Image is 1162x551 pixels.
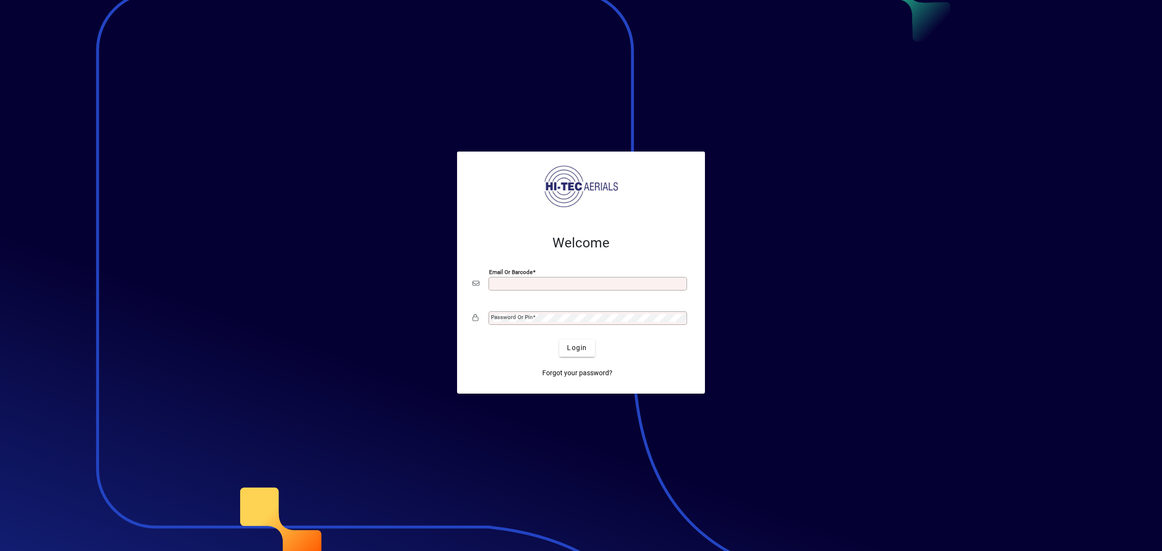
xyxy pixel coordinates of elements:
a: Forgot your password? [538,365,616,382]
mat-label: Password or Pin [491,314,533,321]
mat-label: Email or Barcode [489,268,533,275]
span: Forgot your password? [542,368,612,378]
h2: Welcome [473,235,689,251]
span: Login [567,343,587,353]
button: Login [559,339,595,357]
